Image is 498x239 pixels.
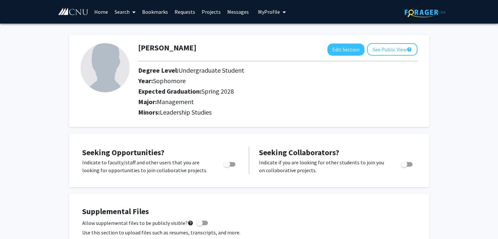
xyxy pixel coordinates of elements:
[91,0,111,23] a: Home
[407,46,412,53] mat-icon: help
[58,8,89,16] img: Christopher Newport University Logo
[5,210,28,234] iframe: Chat
[139,0,171,23] a: Bookmarks
[327,44,364,56] button: Edit Section
[153,77,186,85] span: Sophomore
[398,158,416,168] div: Toggle
[138,98,417,106] h2: Major:
[198,0,224,23] a: Projects
[178,66,244,74] span: Undergraduate Student
[138,66,407,74] h2: Degree Level:
[201,87,234,95] span: Spring 2028
[138,108,417,116] h2: Minors:
[157,98,194,106] span: Management
[81,43,130,92] img: Profile Picture
[224,0,252,23] a: Messages
[259,158,388,174] p: Indicate if you are looking for other students to join you on collaborative projects.
[405,7,446,17] img: ForagerOne Logo
[138,43,196,53] h1: [PERSON_NAME]
[138,87,407,95] h2: Expected Graduation:
[82,229,416,236] p: Use this section to upload files such as resumes, transcripts, and more.
[259,147,339,157] span: Seeking Collaborators?
[138,77,407,85] h2: Year:
[188,219,194,227] mat-icon: help
[82,158,211,174] p: Indicate to faculty/staff and other users that you are looking for opportunities to join collabor...
[258,9,280,15] span: My Profile
[367,43,417,56] button: See Public View
[111,0,139,23] a: Search
[171,0,198,23] a: Requests
[82,219,194,227] span: Allow supplemental files to be publicly visible?
[221,158,239,168] div: Toggle
[160,108,212,116] span: Leadership Studies
[82,207,416,216] h4: Supplemental Files
[82,147,164,157] span: Seeking Opportunities?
